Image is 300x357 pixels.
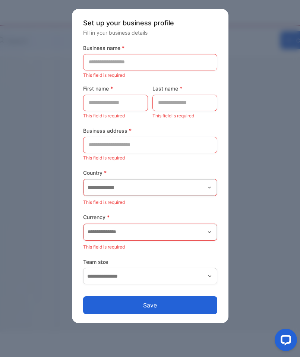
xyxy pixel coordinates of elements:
button: Save [83,296,217,314]
label: Business name [83,44,217,52]
label: Last name [152,85,217,92]
p: This field is required [152,111,217,121]
label: Team size [83,258,217,266]
p: This field is required [83,198,217,207]
label: Currency [83,213,217,221]
p: This field is required [83,242,217,252]
p: This field is required [83,111,148,121]
label: First name [83,85,148,92]
p: Set up your business profile [83,18,217,28]
p: This field is required [83,153,217,163]
label: Business address [83,127,217,135]
iframe: LiveChat chat widget [269,326,300,357]
p: This field is required [83,70,217,80]
p: Fill in your business details [83,29,217,37]
label: Country [83,169,217,177]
